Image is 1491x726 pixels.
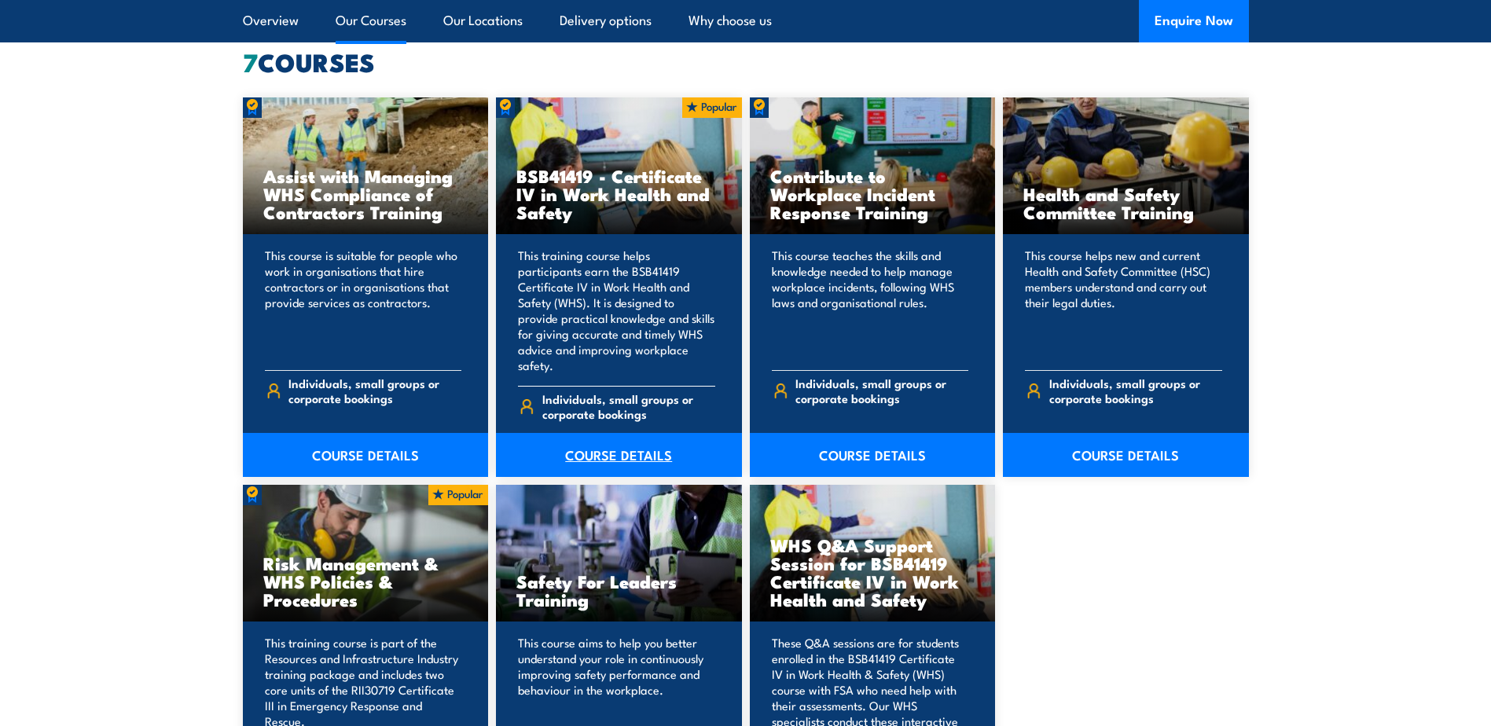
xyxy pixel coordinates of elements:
[750,433,996,477] a: COURSE DETAILS
[1023,185,1228,221] h3: Health and Safety Committee Training
[770,167,975,221] h3: Contribute to Workplace Incident Response Training
[542,391,715,421] span: Individuals, small groups or corporate bookings
[496,433,742,477] a: COURSE DETAILS
[772,247,969,357] p: This course teaches the skills and knowledge needed to help manage workplace incidents, following...
[288,376,461,405] span: Individuals, small groups or corporate bookings
[795,376,968,405] span: Individuals, small groups or corporate bookings
[516,167,722,221] h3: BSB41419 - Certificate IV in Work Health and Safety
[263,167,468,221] h3: Assist with Managing WHS Compliance of Contractors Training
[243,50,1249,72] h2: COURSES
[1049,376,1222,405] span: Individuals, small groups or corporate bookings
[243,42,258,81] strong: 7
[516,572,722,608] h3: Safety For Leaders Training
[243,433,489,477] a: COURSE DETAILS
[1025,247,1222,357] p: This course helps new and current Health and Safety Committee (HSC) members understand and carry ...
[770,536,975,608] h3: WHS Q&A Support Session for BSB41419 Certificate IV in Work Health and Safety
[1003,433,1249,477] a: COURSE DETAILS
[265,247,462,357] p: This course is suitable for people who work in organisations that hire contractors or in organisa...
[518,247,715,373] p: This training course helps participants earn the BSB41419 Certificate IV in Work Health and Safet...
[263,554,468,608] h3: Risk Management & WHS Policies & Procedures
